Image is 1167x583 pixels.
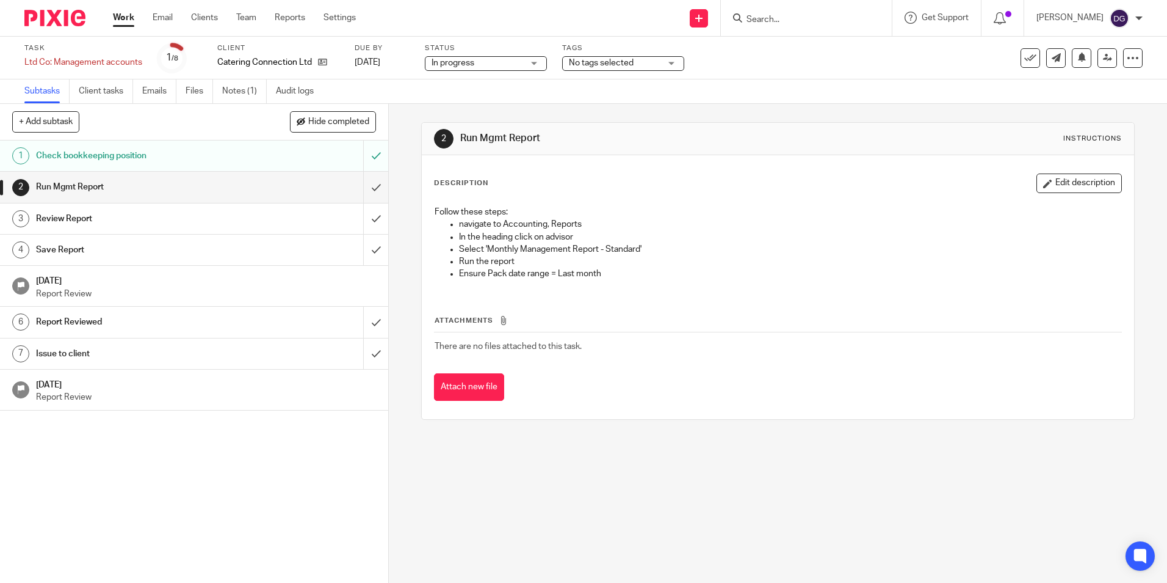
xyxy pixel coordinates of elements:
[434,129,453,148] div: 2
[36,288,377,300] p: Report Review
[36,241,246,259] h1: Save Report
[12,345,29,362] div: 7
[434,373,504,401] button: Attach new file
[217,56,312,68] p: Catering Connection Ltd
[186,79,213,103] a: Files
[24,43,142,53] label: Task
[1063,134,1122,144] div: Instructions
[459,231,1121,243] p: In the heading click on advisor
[12,210,29,227] div: 3
[569,59,634,67] span: No tags selected
[24,10,85,26] img: Pixie
[12,241,29,258] div: 4
[36,313,246,331] h1: Report Reviewed
[24,56,142,68] div: Ltd Co: Management accounts
[36,147,246,165] h1: Check bookkeeping position
[459,268,1121,280] p: Ensure Pack date range = Last month
[217,43,339,53] label: Client
[459,218,1121,230] p: navigate to Accounting, Reports
[1036,174,1122,193] button: Edit description
[236,12,256,24] a: Team
[172,55,178,62] small: /8
[24,79,70,103] a: Subtasks
[1110,9,1129,28] img: svg%3E
[36,178,246,196] h1: Run Mgmt Report
[308,117,369,127] span: Hide completed
[922,13,969,22] span: Get Support
[323,12,356,24] a: Settings
[290,111,376,132] button: Hide completed
[36,210,246,228] h1: Review Report
[12,313,29,331] div: 6
[434,178,488,188] p: Description
[222,79,267,103] a: Notes (1)
[745,15,855,26] input: Search
[12,179,29,196] div: 2
[460,132,804,145] h1: Run Mgmt Report
[1036,12,1104,24] p: [PERSON_NAME]
[435,317,493,324] span: Attachments
[113,12,134,24] a: Work
[355,43,410,53] label: Due by
[459,255,1121,268] p: Run the report
[459,243,1121,255] p: Select 'Monthly Management Report - Standard'
[191,12,218,24] a: Clients
[435,342,582,351] span: There are no files attached to this task.
[36,376,377,391] h1: [DATE]
[166,51,178,65] div: 1
[153,12,173,24] a: Email
[36,272,377,287] h1: [DATE]
[36,391,377,403] p: Report Review
[79,79,133,103] a: Client tasks
[12,111,79,132] button: + Add subtask
[36,345,246,363] h1: Issue to client
[425,43,547,53] label: Status
[435,206,1121,218] p: Follow these steps:
[432,59,474,67] span: In progress
[562,43,684,53] label: Tags
[276,79,323,103] a: Audit logs
[142,79,176,103] a: Emails
[355,58,380,67] span: [DATE]
[275,12,305,24] a: Reports
[12,147,29,164] div: 1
